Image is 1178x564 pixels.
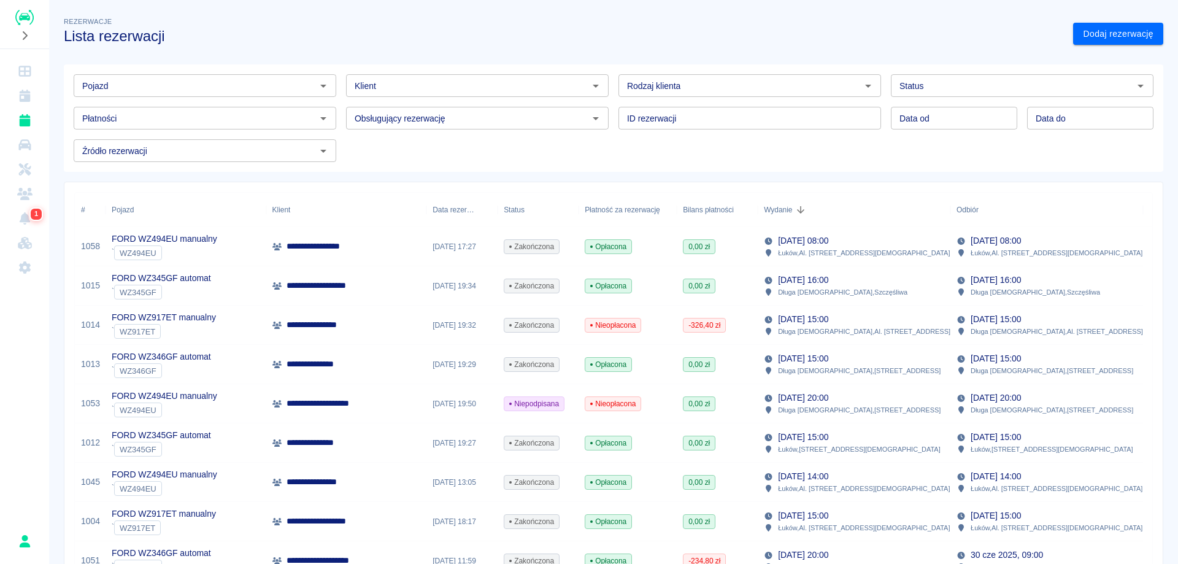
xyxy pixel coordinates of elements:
a: Dodaj rezerwację [1073,23,1163,45]
button: Otwórz [315,77,332,95]
h3: Lista rezerwacji [64,28,1063,45]
span: WZ917ET [115,327,160,336]
p: FORD WZ345GF automat [112,272,211,285]
div: [DATE] 19:29 [426,345,498,384]
div: Data rezerwacji [426,193,498,227]
div: ` [112,403,217,417]
p: Łuków , Al. [STREET_ADDRESS][DEMOGRAPHIC_DATA] [971,522,1142,533]
span: Niepodpisana [504,398,564,409]
span: Opłacona [585,280,631,292]
div: Odbiór [950,193,1143,227]
a: Ustawienia [5,255,44,280]
p: FORD WZ346GF automat [112,547,211,560]
p: Łuków , Al. [STREET_ADDRESS][DEMOGRAPHIC_DATA] [778,247,950,258]
p: Łuków , [STREET_ADDRESS][DEMOGRAPHIC_DATA] [971,444,1133,455]
span: 1 [32,208,40,220]
p: 30 cze 2025, 09:00 [971,549,1043,562]
a: Dashboard [5,59,44,83]
span: Opłacona [585,438,631,449]
div: ` [112,245,217,260]
div: Status [504,193,525,227]
span: Nieopłacona [585,398,641,409]
span: Zakończona [504,280,559,292]
a: 1013 [81,358,100,371]
p: [DATE] 08:00 [971,234,1021,247]
div: Klient [266,193,427,227]
span: WZ345GF [115,445,161,454]
img: Renthelp [15,10,34,25]
a: 1058 [81,240,100,253]
span: WZ494EU [115,249,161,258]
div: Data rezerwacji [433,193,474,227]
p: Łuków , Al. [STREET_ADDRESS][DEMOGRAPHIC_DATA] [778,522,950,533]
input: DD.MM.YYYY [1027,107,1153,129]
a: Kalendarz [5,83,44,108]
button: Otwórz [1132,77,1149,95]
span: 0,00 zł [683,438,715,449]
button: Sort [792,201,809,218]
p: [DATE] 15:00 [971,509,1021,522]
p: FORD WZ494EU manualny [112,468,217,481]
span: -326,40 zł [683,320,725,331]
span: Nieopłacona [585,320,641,331]
span: Zakończona [504,241,559,252]
p: Długa [DEMOGRAPHIC_DATA] , Szczęśliwa [778,287,907,298]
div: [DATE] 19:50 [426,384,498,423]
div: ` [112,520,216,535]
p: FORD WZ917ET manualny [112,508,216,520]
span: WZ345GF [115,288,161,297]
span: Opłacona [585,477,631,488]
p: Łuków , Al. [STREET_ADDRESS][DEMOGRAPHIC_DATA] [971,483,1142,494]
span: 0,00 zł [683,359,715,370]
a: Flota [5,133,44,157]
span: Opłacona [585,359,631,370]
a: Serwisy [5,157,44,182]
p: [DATE] 14:00 [778,470,828,483]
p: [DATE] 15:00 [778,509,828,522]
div: Bilans płatności [683,193,734,227]
span: Rezerwacje [64,18,112,25]
p: FORD WZ345GF automat [112,429,211,442]
a: 1014 [81,319,100,331]
span: 0,00 zł [683,398,715,409]
a: 1015 [81,279,100,292]
button: Sort [979,201,996,218]
p: [DATE] 20:00 [778,392,828,404]
span: WZ346GF [115,366,161,376]
div: [DATE] 19:34 [426,266,498,306]
button: Otwórz [860,77,877,95]
a: Klienci [5,182,44,206]
button: Sort [474,201,491,218]
button: Otwórz [315,142,332,160]
a: Powiadomienia [5,206,44,231]
div: [DATE] 19:32 [426,306,498,345]
p: Długa [DEMOGRAPHIC_DATA] , Al. [STREET_ADDRESS][DEMOGRAPHIC_DATA] [778,326,1025,337]
span: Zakończona [504,359,559,370]
p: Łuków , Al. [STREET_ADDRESS][DEMOGRAPHIC_DATA] [778,483,950,494]
div: [DATE] 19:27 [426,423,498,463]
span: 0,00 zł [683,280,715,292]
span: Opłacona [585,516,631,527]
span: Zakończona [504,438,559,449]
p: Długa [DEMOGRAPHIC_DATA] , [STREET_ADDRESS] [971,365,1133,376]
p: Długa [DEMOGRAPHIC_DATA] , [STREET_ADDRESS] [778,404,941,415]
a: 1004 [81,515,100,528]
p: Długa [DEMOGRAPHIC_DATA] , [STREET_ADDRESS] [778,365,941,376]
p: [DATE] 15:00 [971,352,1021,365]
div: # [75,193,106,227]
div: ` [112,324,216,339]
div: Pojazd [106,193,266,227]
span: Zakończona [504,320,559,331]
div: [DATE] 13:05 [426,463,498,502]
p: FORD WZ346GF automat [112,350,211,363]
p: Długa [DEMOGRAPHIC_DATA] , Szczęśliwa [971,287,1100,298]
div: Wydanie [764,193,792,227]
p: [DATE] 15:00 [778,431,828,444]
p: [DATE] 08:00 [778,234,828,247]
span: Zakończona [504,477,559,488]
span: 0,00 zł [683,241,715,252]
p: [DATE] 15:00 [971,313,1021,326]
div: Status [498,193,579,227]
span: 0,00 zł [683,477,715,488]
p: [DATE] 16:00 [971,274,1021,287]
